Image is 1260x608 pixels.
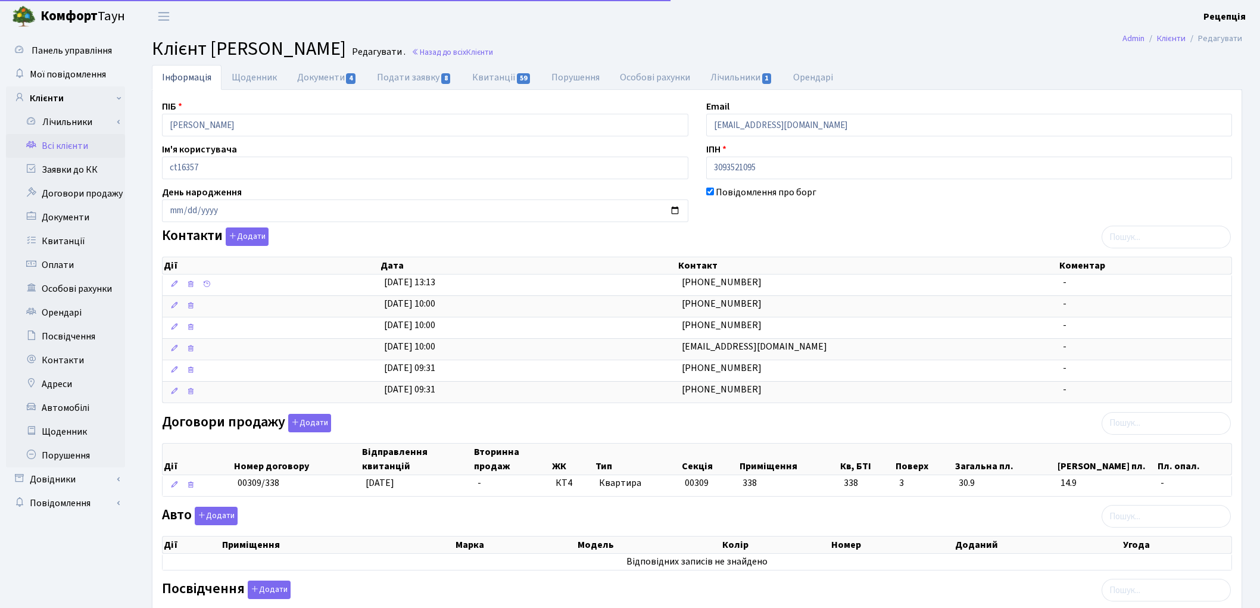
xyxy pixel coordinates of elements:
span: Мої повідомлення [30,68,106,81]
a: Додати [223,226,269,247]
th: Доданий [954,537,1122,553]
th: [PERSON_NAME] пл. [1056,444,1156,475]
a: Довідники [6,467,125,491]
th: Загальна пл. [954,444,1056,475]
a: Мої повідомлення [6,63,125,86]
a: Автомобілі [6,396,125,420]
th: Пл. опал. [1156,444,1232,475]
a: Документи [6,205,125,229]
th: Модель [576,537,721,553]
span: [DATE] 13:13 [384,276,435,289]
span: Клієнти [466,46,493,58]
span: - [1063,383,1066,396]
a: Додати [192,505,238,526]
a: Заявки до КК [6,158,125,182]
input: Пошук... [1102,505,1231,528]
span: [EMAIL_ADDRESS][DOMAIN_NAME] [682,340,827,353]
a: Інформація [152,65,222,90]
th: Кв, БТІ [839,444,894,475]
button: Контакти [226,227,269,246]
label: ІПН [706,142,726,157]
th: Секція [681,444,738,475]
th: Угода [1122,537,1231,553]
a: Квитанції [462,65,541,90]
label: ПІБ [162,99,182,114]
b: Рецепція [1203,10,1246,23]
label: Договори продажу [162,414,331,432]
span: [PHONE_NUMBER] [682,383,762,396]
th: Контакт [677,257,1058,274]
button: Авто [195,507,238,525]
a: Оплати [6,253,125,277]
a: Лічильники [700,65,782,90]
label: Ім'я користувача [162,142,237,157]
span: - [1161,476,1227,490]
a: Додати [245,579,291,600]
a: Всі клієнти [6,134,125,158]
span: Клієнт [PERSON_NAME] [152,35,346,63]
th: Відправлення квитанцій [361,444,473,475]
td: Відповідних записів не знайдено [163,554,1231,570]
a: Назад до всіхКлієнти [411,46,493,58]
a: Адреси [6,372,125,396]
th: Приміщення [738,444,840,475]
span: 4 [346,73,355,84]
th: Марка [454,537,577,553]
button: Договори продажу [288,414,331,432]
span: - [1063,319,1066,332]
label: Контакти [162,227,269,246]
input: Пошук... [1102,226,1231,248]
a: Орендарі [6,301,125,325]
a: Admin [1122,32,1144,45]
span: [PHONE_NUMBER] [682,319,762,332]
span: 00309 [685,476,709,489]
b: Комфорт [40,7,98,26]
a: Орендарі [783,65,843,90]
a: Повідомлення [6,491,125,515]
a: Документи [287,65,367,90]
th: Колір [721,537,830,553]
span: 338 [743,476,757,489]
span: [DATE] 09:31 [384,361,435,375]
a: Клієнти [1157,32,1186,45]
a: Панель управління [6,39,125,63]
input: Пошук... [1102,412,1231,435]
a: Особові рахунки [6,277,125,301]
input: Пошук... [1102,579,1231,601]
label: Авто [162,507,238,525]
a: Щоденник [6,420,125,444]
span: 338 [844,476,890,490]
label: День народження [162,185,242,199]
th: Номер [830,537,954,553]
button: Посвідчення [248,581,291,599]
th: Поверх [894,444,954,475]
th: Дії [163,444,233,475]
span: 8 [441,73,451,84]
span: 00309/338 [238,476,279,489]
span: 3 [899,476,949,490]
span: [DATE] [366,476,394,489]
a: Особові рахунки [610,65,700,90]
a: Порушення [541,65,610,90]
button: Переключити навігацію [149,7,179,26]
span: - [478,476,481,489]
span: Квартира [599,476,676,490]
th: Тип [594,444,681,475]
small: Редагувати . [350,46,406,58]
span: 30.9 [959,476,1051,490]
th: Вторинна продаж [473,444,551,475]
th: Приміщення [221,537,454,553]
a: Порушення [6,444,125,467]
li: Редагувати [1186,32,1242,45]
span: - [1063,297,1066,310]
span: 1 [762,73,772,84]
a: Подати заявку [367,65,461,90]
span: - [1063,340,1066,353]
span: [PHONE_NUMBER] [682,276,762,289]
th: Номер договору [233,444,361,475]
a: Рецепція [1203,10,1246,24]
label: Повідомлення про борг [716,185,816,199]
nav: breadcrumb [1105,26,1260,51]
span: - [1063,361,1066,375]
span: КТ4 [556,476,590,490]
